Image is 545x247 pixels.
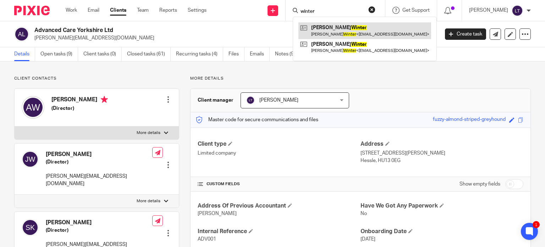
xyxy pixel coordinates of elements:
h2: Advanced Care Yorkshire Ltd [34,27,354,34]
h3: Client manager [198,97,233,104]
span: Get Support [402,8,430,13]
img: svg%3E [22,96,44,119]
p: More details [137,198,160,204]
p: More details [137,130,160,136]
button: Clear [368,6,375,13]
img: svg%3E [512,5,523,16]
span: [PERSON_NAME] [198,211,237,216]
span: ADV001 [198,237,216,242]
a: Client tasks (0) [83,47,122,61]
p: Master code for secure communications and files [196,116,318,123]
a: Recurring tasks (4) [176,47,223,61]
h4: Have We Got Any Paperwork [360,202,523,210]
label: Show empty fields [459,181,500,188]
h4: Onboarding Date [360,228,523,235]
a: Email [88,7,99,14]
p: Client contacts [14,76,179,81]
img: svg%3E [22,151,39,168]
img: svg%3E [22,219,39,236]
h4: [PERSON_NAME] [46,219,152,226]
img: svg%3E [246,96,255,104]
i: Primary [101,96,108,103]
p: [STREET_ADDRESS][PERSON_NAME] [360,150,523,157]
a: Details [14,47,35,61]
h4: Address [360,140,523,148]
p: Limited company [198,150,360,157]
h5: (Director) [46,227,152,234]
img: Pixie [14,6,50,15]
span: [PERSON_NAME] [259,98,298,103]
p: [PERSON_NAME] [469,7,508,14]
a: Clients [110,7,126,14]
input: Search [300,9,364,15]
a: Closed tasks (61) [127,47,171,61]
h4: Address Of Previous Accountant [198,202,360,210]
span: No [360,211,367,216]
a: Reports [159,7,177,14]
a: Team [137,7,149,14]
p: [PERSON_NAME][EMAIL_ADDRESS][DOMAIN_NAME] [46,173,152,187]
a: Files [229,47,244,61]
a: Open tasks (9) [40,47,78,61]
h5: (Director) [46,159,152,166]
h4: Client type [198,140,360,148]
p: Hessle, HU13 0EG [360,157,523,164]
h4: [PERSON_NAME] [51,96,108,105]
img: svg%3E [14,27,29,42]
a: Work [66,7,77,14]
h4: [PERSON_NAME] [46,151,152,158]
div: 1 [533,221,540,228]
p: More details [190,76,531,81]
a: Emails [250,47,270,61]
a: Notes (9) [275,47,301,61]
p: [PERSON_NAME][EMAIL_ADDRESS][DOMAIN_NAME] [34,34,434,42]
h5: (Director) [51,105,108,112]
span: [DATE] [360,237,375,242]
div: fuzzy-almond-striped-greyhound [433,116,506,124]
h4: Internal Reference [198,228,360,235]
a: Settings [188,7,207,14]
h4: CUSTOM FIELDS [198,181,360,187]
a: Create task [445,28,486,40]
